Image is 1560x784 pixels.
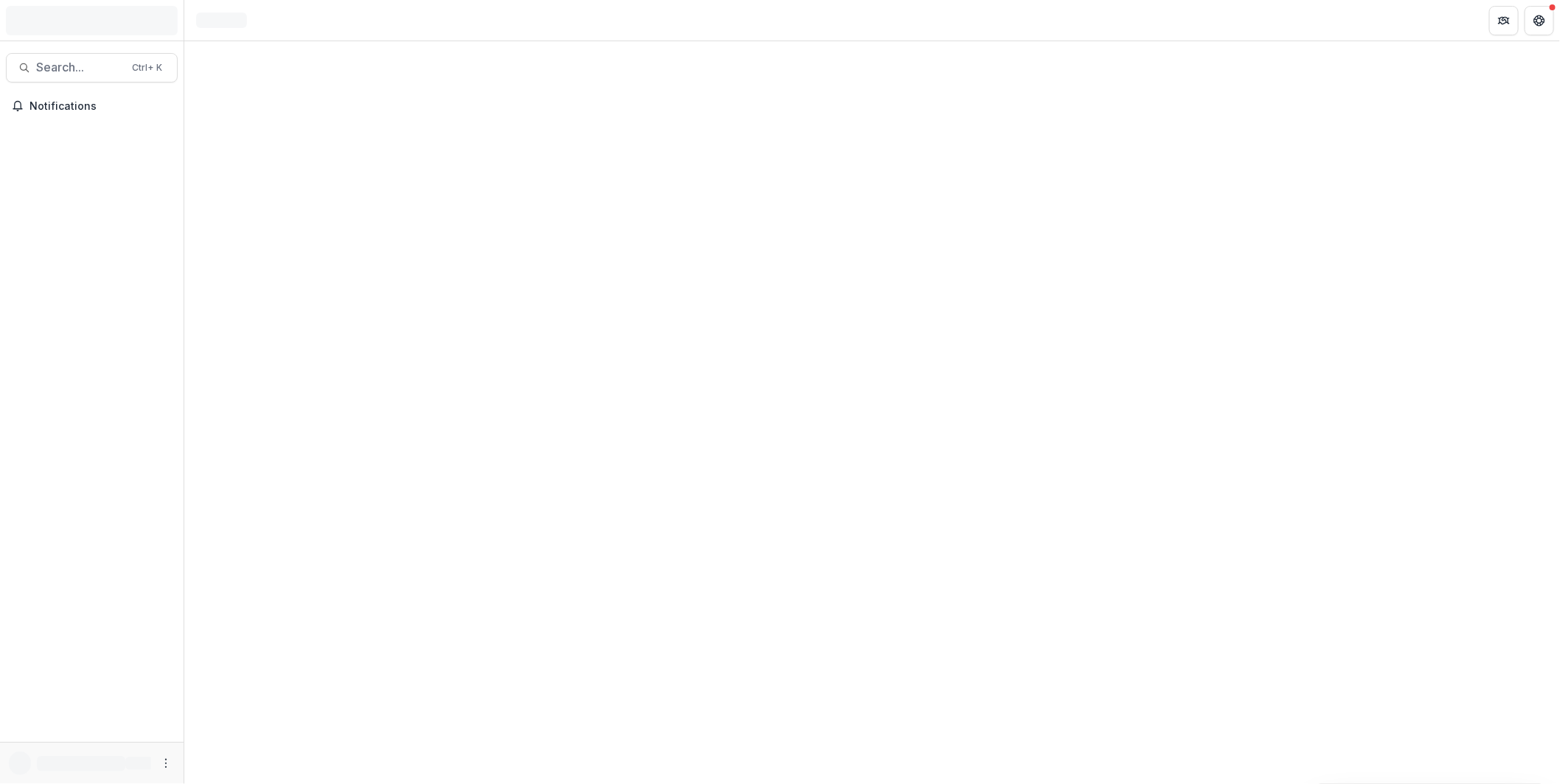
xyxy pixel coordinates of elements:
[157,755,175,772] button: More
[29,100,172,113] span: Notifications
[6,94,178,118] button: Notifications
[1525,6,1554,35] button: Get Help
[190,10,253,31] nav: breadcrumb
[36,60,123,74] span: Search...
[1489,6,1519,35] button: Partners
[129,60,165,76] div: Ctrl + K
[6,53,178,83] button: Search...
